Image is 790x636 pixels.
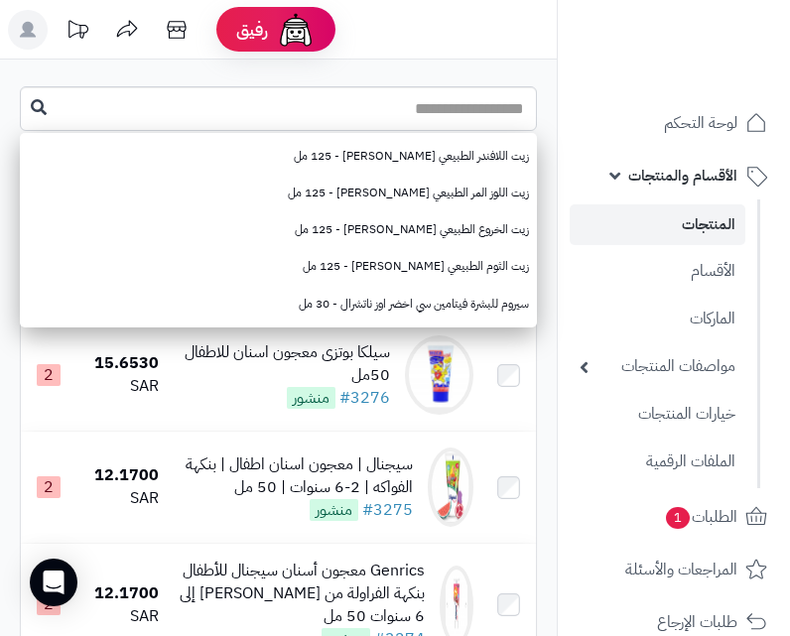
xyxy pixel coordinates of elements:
[37,476,61,498] span: 2
[628,162,737,190] span: الأقسام والمنتجات
[175,453,413,499] div: سيجنال | معجون اسنان اطفال | بنكهة الفواكه | 2-6 سنوات | 50 مل
[84,352,159,375] div: 15.6530
[84,487,159,510] div: SAR
[84,605,159,628] div: SAR
[236,18,268,42] span: رفيق
[287,387,335,409] span: منشور
[625,556,737,583] span: المراجعات والأسئلة
[570,441,745,483] a: الملفات الرقمية
[657,608,737,636] span: طلبات الإرجاع
[20,211,537,248] a: زيت الخروع الطبيعي [PERSON_NAME] - 125 مل
[276,10,316,50] img: ai-face.png
[570,298,745,340] a: الماركات
[175,341,390,387] div: سيلكا بوتزى معجون اسنان للاطفال 50مل
[84,375,159,398] div: SAR
[570,250,745,293] a: الأقسام
[405,335,473,415] img: سيلكا بوتزى معجون اسنان للاطفال 50مل
[20,286,537,322] a: سيروم للبشرة فيتامين سي اخضر اوز ناتشرال - 30 مل
[570,493,778,541] a: الطلبات1
[84,582,159,605] div: 12.1700
[20,248,537,285] a: زيت الثوم الطبيعي [PERSON_NAME] - 125 مل
[570,204,745,245] a: المنتجات
[37,364,61,386] span: 2
[664,503,737,531] span: الطلبات
[310,499,358,521] span: منشور
[362,498,413,522] a: #3275
[37,593,61,615] span: 2
[664,109,737,137] span: لوحة التحكم
[655,45,771,86] img: logo-2.png
[20,175,537,211] a: زيت اللوز المر الطبيعي [PERSON_NAME] - 125 مل
[53,10,102,55] a: تحديثات المنصة
[84,464,159,487] div: 12.1700
[175,560,425,628] div: Genrics معجون أسنان سيجنال للأطفال بنكهة الفراولة من [PERSON_NAME] إلى 6 سنوات 50 مل
[428,447,473,527] img: سيجنال | معجون اسنان اطفال | بنكهة الفواكه | 2-6 سنوات | 50 مل
[339,386,390,410] a: #3276
[666,506,691,529] span: 1
[570,393,745,436] a: خيارات المنتجات
[20,138,537,175] a: زيت اللافندر الطبيعي [PERSON_NAME] - 125 مل
[570,546,778,593] a: المراجعات والأسئلة
[30,559,77,606] div: Open Intercom Messenger
[570,345,745,388] a: مواصفات المنتجات
[570,99,778,147] a: لوحة التحكم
